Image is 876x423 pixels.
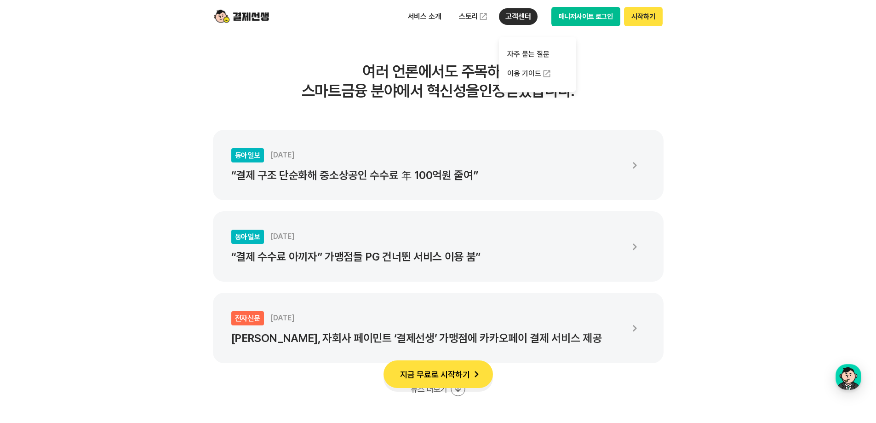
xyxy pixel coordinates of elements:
[452,7,495,26] a: 스토리
[411,382,465,396] button: 뉴스 더보기
[231,169,622,182] p: “결제 구조 단순화해 중소상공인 수수료 年 100억원 줄여”
[214,8,269,25] img: logo
[479,12,488,21] img: 외부 도메인 오픈
[499,45,576,64] a: 자주 묻는 질문
[270,232,294,241] span: [DATE]
[542,69,551,78] img: 외부 도메인 오픈
[231,311,264,325] div: 전자신문
[499,64,576,84] a: 이용 가이드
[624,155,645,176] img: 화살표 아이콘
[470,368,483,381] img: 화살표 아이콘
[231,250,622,263] p: “결제 수수료 아끼자” 가맹점들 PG 건너뛴 서비스 이용 붐”
[231,148,264,162] div: 동아일보
[551,7,621,26] button: 매니저사이트 로그인
[624,236,645,257] img: 화살표 아이콘
[624,318,645,339] img: 화살표 아이콘
[270,151,294,159] span: [DATE]
[401,8,448,25] p: 서비스 소개
[499,8,537,25] p: 고객센터
[270,313,294,322] span: [DATE]
[231,332,622,345] p: [PERSON_NAME], 자회사 페이민트 ‘결제선생’ 가맹점에 카카오페이 결제 서비스 제공
[3,292,61,315] a: 홈
[84,306,95,313] span: 대화
[213,62,664,100] h3: 여러 언론에서도 주목하며 스마트금융 분야에서 혁신성을 인정받았습니다.
[231,230,264,244] div: 동아일보
[29,306,34,313] span: 홈
[142,306,153,313] span: 설정
[119,292,177,315] a: 설정
[61,292,119,315] a: 대화
[624,7,662,26] button: 시작하기
[384,360,493,388] button: 지금 무료로 시작하기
